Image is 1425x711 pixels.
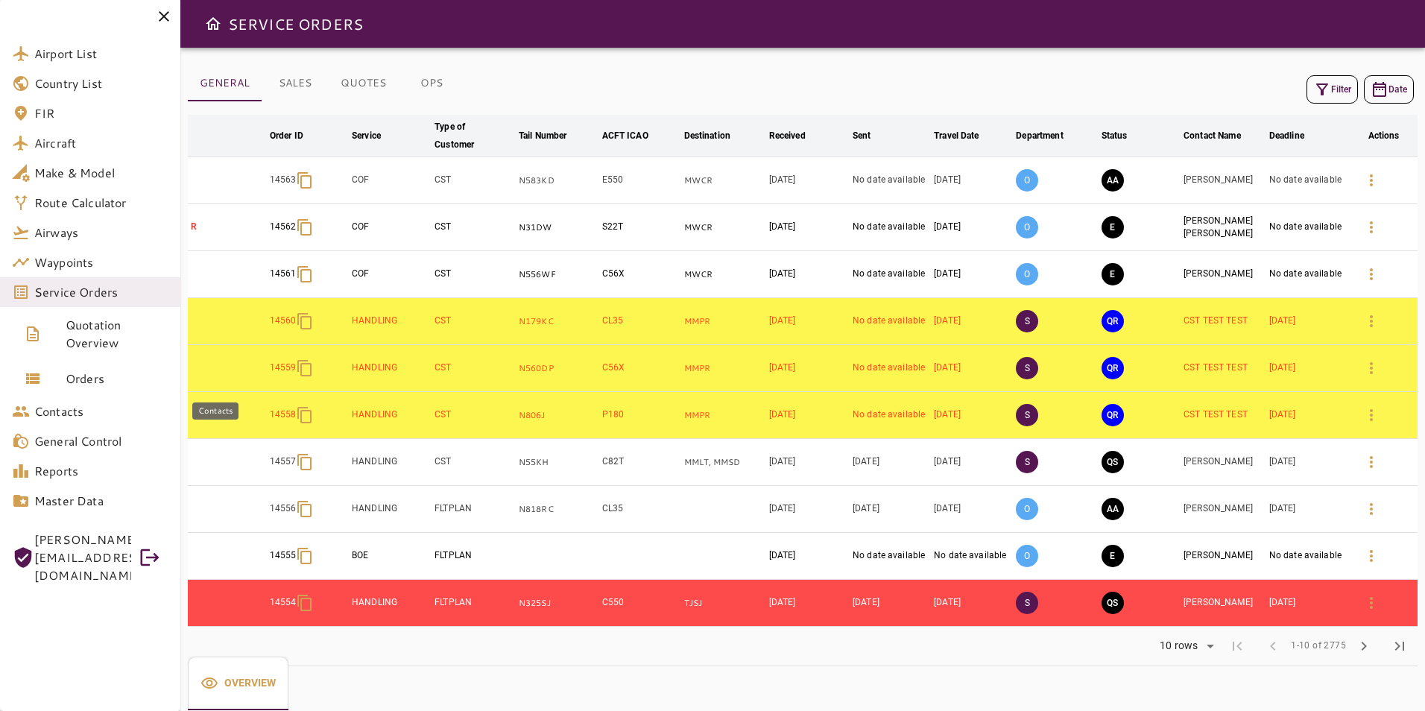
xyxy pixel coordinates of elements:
p: 14554 [270,596,297,609]
td: [PERSON_NAME] [1181,251,1266,298]
td: HANDLING [349,580,432,627]
td: No date available [1266,157,1350,204]
span: Received [769,127,825,145]
td: [DATE] [766,486,850,533]
td: CST TEST TEST [1181,345,1266,392]
td: [DATE] [766,392,850,439]
td: HANDLING [349,486,432,533]
td: FLTPLAN [432,580,516,627]
td: CST [432,392,516,439]
span: Status [1102,127,1147,145]
td: CST TEST TEST [1181,298,1266,345]
button: GENERAL [188,66,262,101]
td: FLTPLAN [432,533,516,580]
span: Waypoints [34,253,168,271]
td: COF [349,251,432,298]
td: [DATE] [766,533,850,580]
td: [DATE] [931,204,1013,251]
span: Destination [684,127,750,145]
span: chevron_right [1355,637,1373,655]
td: CST TEST TEST [1181,392,1266,439]
td: COF [349,204,432,251]
div: Travel Date [934,127,979,145]
span: Tail Number [519,127,586,145]
p: MMPR [684,409,763,422]
button: Details [1353,303,1389,339]
td: No date available [931,533,1013,580]
button: Details [1353,538,1389,574]
p: N583KD [519,174,596,187]
td: [DATE] [766,345,850,392]
div: Destination [684,127,730,145]
td: HANDLING [349,439,432,486]
span: 1-10 of 2775 [1291,639,1346,654]
td: [PERSON_NAME] [1181,439,1266,486]
p: S [1016,310,1038,332]
td: No date available [850,345,931,392]
p: S [1016,451,1038,473]
td: [DATE] [1266,345,1350,392]
button: Date [1364,75,1414,104]
td: [PERSON_NAME] [1181,486,1266,533]
td: [DATE] [766,157,850,204]
span: Reports [34,462,168,480]
td: [DATE] [931,251,1013,298]
div: 10 rows [1156,639,1201,652]
td: [DATE] [931,392,1013,439]
p: S [1016,404,1038,426]
p: O [1016,263,1038,285]
div: basic tabs example [188,66,465,101]
p: N55KH [519,456,596,469]
button: Details [1353,162,1389,198]
td: [PERSON_NAME] [PERSON_NAME] [1181,204,1266,251]
td: E550 [599,157,681,204]
td: CL35 [599,298,681,345]
td: [DATE] [931,298,1013,345]
div: Received [769,127,806,145]
p: 14556 [270,502,297,515]
td: [PERSON_NAME] [1181,580,1266,627]
div: Order ID [270,127,303,145]
div: Department [1016,127,1063,145]
p: MMPR [684,362,763,375]
p: 14561 [270,268,297,280]
td: C56X [599,251,681,298]
button: QUOTE REQUESTED [1102,310,1124,332]
span: last_page [1391,637,1409,655]
td: [DATE] [766,580,850,627]
p: R [191,221,264,233]
div: Contact Name [1184,127,1241,145]
td: CST [432,204,516,251]
p: N806J [519,409,596,422]
td: COF [349,157,432,204]
button: QUOTES [329,66,398,101]
td: [PERSON_NAME] [1181,533,1266,580]
td: No date available [850,392,931,439]
td: C82T [599,439,681,486]
td: [DATE] [931,439,1013,486]
button: EXECUTION [1102,216,1124,238]
td: No date available [850,157,931,204]
span: [PERSON_NAME][EMAIL_ADDRESS][DOMAIN_NAME] [34,531,131,584]
td: No date available [1266,204,1350,251]
button: Details [1353,444,1389,480]
span: Quotation Overview [66,316,168,352]
button: Details [1353,397,1389,433]
p: N179KC [519,315,596,328]
button: Open drawer [198,9,228,39]
span: Deadline [1269,127,1324,145]
td: [DATE] [766,439,850,486]
p: N31DW [519,221,596,234]
td: [DATE] [931,157,1013,204]
p: O [1016,545,1038,567]
td: No date available [850,533,931,580]
td: C56X [599,345,681,392]
span: ACFT ICAO [602,127,668,145]
button: QUOTE REQUESTED [1102,404,1124,426]
button: QUOTE REQUESTED [1102,357,1124,379]
span: Aircraft [34,134,168,152]
span: Contacts [34,402,168,420]
div: Sent [853,127,871,145]
div: Deadline [1269,127,1304,145]
span: Service Orders [34,283,168,301]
